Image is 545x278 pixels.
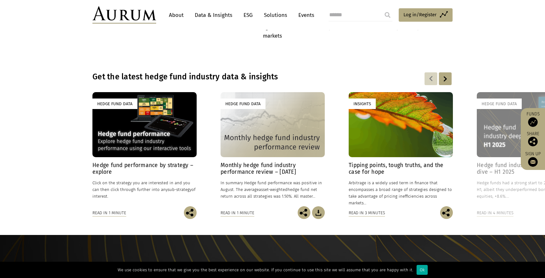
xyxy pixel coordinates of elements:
img: Download Article [312,206,325,219]
a: Funds [524,111,542,127]
div: Hedge Fund Data [92,99,137,109]
img: Share this post [184,206,197,219]
span: Log in/Register [403,11,437,18]
p: In summary Hedge fund performance was positive in August. The average hedge fund net return acros... [221,179,325,200]
span: sub-strategy [168,187,192,192]
img: Aurum [92,6,156,24]
div: Read in 1 minute [221,209,254,216]
div: Hedge Fund Data [221,99,265,109]
div: Insights [349,99,376,109]
h3: Get the latest hedge fund industry data & insights [92,72,370,82]
div: Share [524,132,542,146]
div: Read in 3 minutes [349,209,385,216]
a: Events [295,9,314,21]
div: Read in 4 minutes [477,209,513,216]
img: Sign up to our newsletter [528,157,538,167]
img: Access Funds [528,117,538,127]
a: Insights Tipping points, tough truths, and the case for hope Arbitrage is a widely used term in f... [349,92,453,206]
div: Ok [417,265,428,275]
a: About [166,9,187,21]
a: Hedge Fund Data Hedge fund performance by strategy – explore Click on the strategy you are intere... [92,92,197,206]
div: Read in 1 minute [92,209,126,216]
strong: Capital protection during turbulent markets [251,16,294,39]
img: Share this post [298,206,310,219]
span: asset-weighted [259,187,287,192]
input: Submit [381,9,394,21]
a: Solutions [261,9,290,21]
h4: Hedge fund performance by strategy – explore [92,162,197,175]
img: Share this post [528,137,538,146]
h4: Monthly hedge fund industry performance review – [DATE] [221,162,325,175]
a: ESG [240,9,256,21]
p: Click on the strategy you are interested in and you can then click through further into any of in... [92,179,197,200]
img: Share this post [440,206,453,219]
a: Sign up [524,151,542,167]
p: Arbitrage is a widely used term in finance that encompasses a broad range of strategies designed ... [349,179,453,207]
h4: Tipping points, tough truths, and the case for hope [349,162,453,175]
a: Hedge Fund Data Monthly hedge fund industry performance review – [DATE] In summary Hedge fund per... [221,92,325,206]
a: Log in/Register [399,8,453,22]
div: Hedge Fund Data [477,99,522,109]
a: Data & Insights [192,9,236,21]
